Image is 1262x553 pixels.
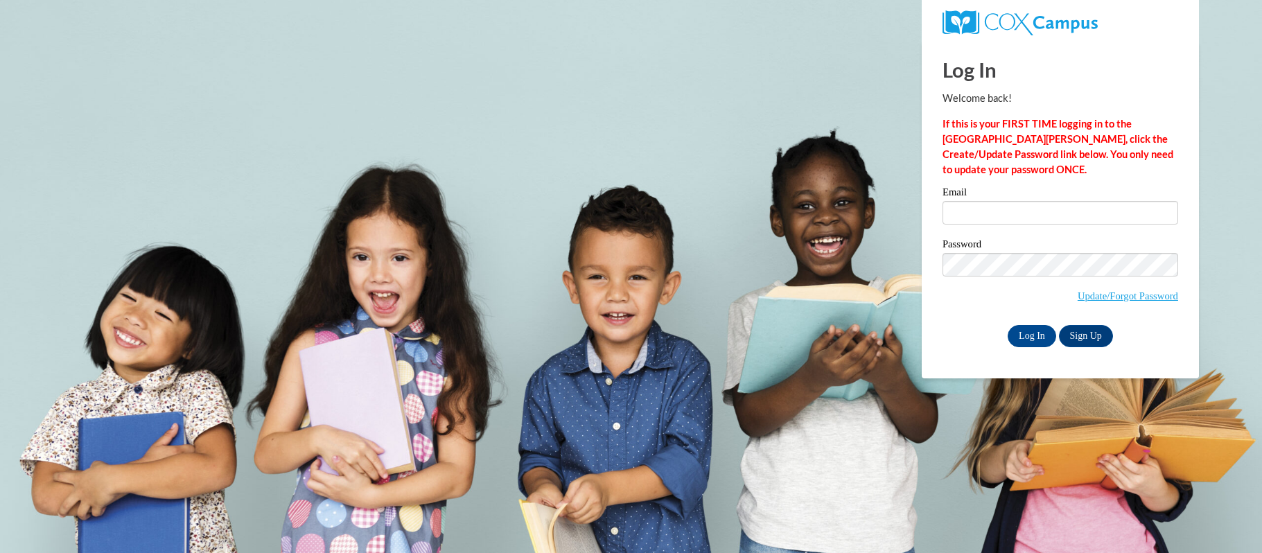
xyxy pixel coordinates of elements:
[943,118,1173,175] strong: If this is your FIRST TIME logging in to the [GEOGRAPHIC_DATA][PERSON_NAME], click the Create/Upd...
[943,10,1178,35] a: COX Campus
[943,10,1098,35] img: COX Campus
[943,239,1178,253] label: Password
[1059,325,1113,347] a: Sign Up
[943,91,1178,106] p: Welcome back!
[1008,325,1056,347] input: Log In
[1078,290,1178,301] a: Update/Forgot Password
[943,55,1178,84] h1: Log In
[943,187,1178,201] label: Email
